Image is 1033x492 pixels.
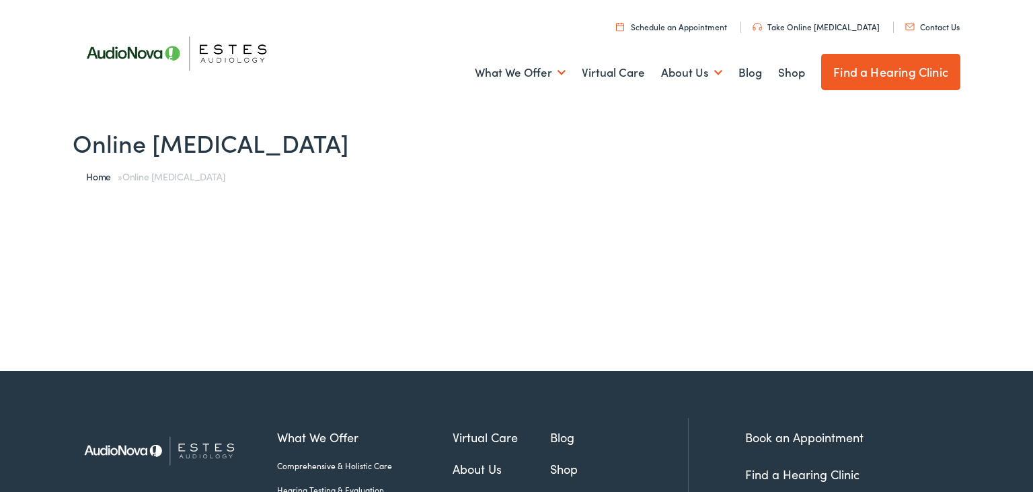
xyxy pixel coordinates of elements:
a: What We Offer [475,48,566,98]
a: Blog [738,48,762,98]
a: Contact Us [905,21,960,32]
a: About Us [453,460,551,478]
img: utility icon [753,23,762,31]
a: Shop [550,460,688,478]
a: Comprehensive & Holistic Care [277,460,453,472]
img: Estes Audiology [73,418,258,483]
h1: Online [MEDICAL_DATA] [73,128,960,157]
img: utility icon [616,22,624,31]
a: Book an Appointment [745,429,864,446]
a: Shop [778,48,805,98]
a: Home [86,170,118,183]
a: Find a Hearing Clinic [821,54,960,90]
span: » [86,170,225,183]
a: About Us [661,48,722,98]
a: What We Offer [277,428,453,446]
img: utility icon [905,24,915,30]
a: Virtual Care [582,48,645,98]
span: Online [MEDICAL_DATA] [122,170,225,183]
a: Blog [550,428,688,446]
a: Virtual Care [453,428,551,446]
a: Take Online [MEDICAL_DATA] [753,21,880,32]
a: Schedule an Appointment [616,21,727,32]
a: Find a Hearing Clinic [745,466,859,483]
